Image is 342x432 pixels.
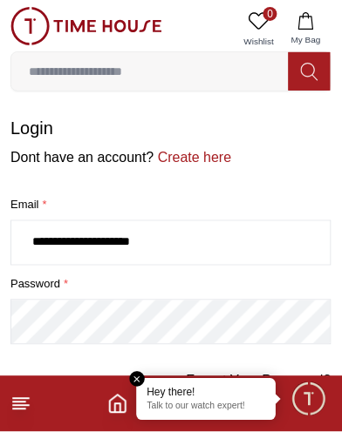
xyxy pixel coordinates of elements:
span: Wishlist [237,35,281,48]
button: My Bag [281,7,332,51]
h1: Login [10,116,332,140]
span: My Bag [284,33,328,46]
div: Hey there! [147,386,266,400]
a: Forgot Your Password? [187,371,332,392]
a: Home [107,394,128,415]
em: Close tooltip [130,372,146,388]
a: Create here [154,150,232,165]
div: Chat Widget [291,381,329,419]
span: 0 [263,7,277,21]
label: Email [10,196,332,213]
a: 0Wishlist [237,7,281,51]
p: Dont have an account? [10,147,332,168]
img: ... [10,7,162,45]
label: password [10,276,332,294]
p: Talk to our watch expert! [147,402,266,414]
